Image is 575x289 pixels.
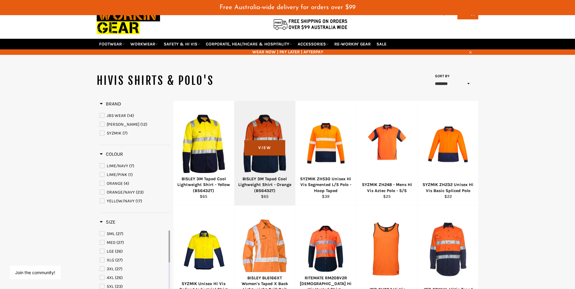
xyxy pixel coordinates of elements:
span: (7) [122,131,128,136]
span: MED [107,240,115,245]
span: (27) [116,240,124,245]
span: Free Australia-wide delivery for orders over $99 [219,4,356,11]
img: SYZMIK ZW122 Unisex Hi Vis Spliced Industrial Shirt - Workin Gear [181,217,227,281]
span: (7) [129,163,134,168]
a: ORANGE/NAVY [100,189,170,196]
a: SYZMIK ZH248 - Mens Hi Vis Aztec Polo - S/S - Workin' Gear SYZMIK ZH248 - Mens Hi Vis Aztec Polo ... [356,101,417,206]
span: ORANGE [107,181,123,186]
button: Join the community! [15,270,55,275]
span: LGE [107,249,114,254]
a: SML [100,231,167,237]
div: SYZMIK ZH530 Unisex Hi Vis Segmented L/S Polo - Hoop Taped [299,176,353,194]
img: SYZMIK ZH232 Unisex Hi Vis Basic Spliced Polo - Workin' Gear [425,112,471,176]
img: SYZMIK ZH530 Unisex Hi Vis Segmented L/S Polo - Hoop Taped - Workin' Gear [303,121,349,167]
span: (14) [127,113,134,118]
span: (4) [124,181,129,186]
a: YELLOW/NAVY [100,198,170,204]
span: (17) [135,198,142,204]
span: (26) [115,249,123,254]
a: SAFETY & HI VIS [161,39,202,49]
img: RITEMATE RM208V2R Ladies Hi Vis Vented Shirt - Workin Gear [303,224,349,274]
img: Workin Gear leaders in Workwear, Safety Boots, PPE, Uniforms. Australia's No.1 in Workwear [97,4,160,38]
h3: Brand [100,101,121,107]
a: ACCESSORIES [295,39,331,49]
a: XLG [100,257,167,264]
a: JBS WEAR [100,112,170,119]
span: (23) [115,284,123,289]
span: View [244,140,285,155]
span: XLG [107,257,114,263]
a: 4XL [100,274,167,281]
img: JB'S 6DNWL HiVis Taped L/S Shirt Lightweight - Workin' Gear [425,221,471,277]
a: LIME/NAVY [100,163,170,169]
label: Sort by [433,74,450,79]
a: SYZMIK [100,130,170,137]
span: YELLOW/NAVY [107,198,135,204]
span: (27) [115,257,123,263]
span: 3XL [107,266,114,271]
span: (12) [140,122,147,127]
span: (1) [128,172,133,177]
a: MED [100,239,167,246]
div: SYZMIK ZH248 - Mens Hi Vis Aztec Polo - S/S [360,182,414,194]
div: BISLEY 3M Taped Cool Lightweight Shirt - Yellow (BS6432T) [177,176,230,194]
div: $39 [299,194,353,199]
span: (27) [116,231,123,236]
span: (26) [115,275,123,280]
span: ORANGE/NAVY [107,190,135,195]
a: 3XL [100,266,167,272]
span: 5XL [107,284,114,289]
a: LIME/PINK [100,171,170,178]
img: BISLEY BL6166XT Women's Taped X Back Lightweight Drill Rail Shirt - Workin Gear [242,218,288,279]
span: [PERSON_NAME] [107,122,139,127]
span: LIME/PINK [107,172,127,177]
a: ORANGE [100,180,170,187]
span: 4XL [107,275,114,280]
div: BISLEY 3M Taped Cool Lighweight Shirt - Orange (BS6432T) [238,176,292,194]
span: SML [107,231,115,236]
span: LIME/NAVY [107,163,128,168]
span: (23) [136,190,144,195]
img: Flat $9.95 shipping Australia wide [272,18,348,31]
div: $22 [421,194,475,199]
a: SYZMIK ZH232 Unisex Hi Vis Basic Spliced Polo - Workin' Gear SYZMIK ZH232 Unisex Hi Vis Basic Spl... [417,101,479,206]
div: SYZMIK ZH232 Unisex Hi Vis Basic Spliced Polo [421,182,475,194]
img: SYZMIK ZH248 - Mens Hi Vis Aztec Polo - S/S - Workin' Gear [364,112,410,176]
a: CORPORATE, HEALTHCARE & HOSPITALITY [203,39,294,49]
h3: Size [100,219,115,225]
a: LGE [100,248,167,255]
img: BISLEY BS6432T 3M Taped Cool Lightweight Shirt - Yellow - Workin' Gear [181,114,227,174]
a: BISLEY [100,121,170,128]
span: JBS WEAR [107,113,126,118]
a: SALE [374,39,389,49]
h1: HIVIS SHIRTS & POLO'S [97,73,288,88]
img: JB'S 6HCS4 Hi Vis Contrast Singlet - Workin' Gear [364,221,410,277]
span: SYZMIK [107,131,122,136]
a: RE-WORKIN' GEAR [332,39,373,49]
a: BISLEY BS6432T 3M Taped Cool Lightweight Shirt - Yellow - Workin' Gear BISLEY 3M Taped Cool Light... [173,101,234,206]
a: FOOTWEAR [97,39,127,49]
span: WEAR NOW | PAY LATER | AFTERPAY [97,49,479,55]
div: $65 [177,194,230,199]
span: (27) [115,266,122,271]
div: $25 [360,194,414,199]
a: SYZMIK ZH530 Unisex Hi Vis Segmented L/S Polo - Hoop Taped - Workin' Gear SYZMIK ZH530 Unisex Hi ... [295,101,356,206]
h3: Colour [100,151,123,157]
a: WORKWEAR [128,39,160,49]
a: BISLEY BS6432T 3M Taped Cool Lighweight Shirt - Orange - Workin' Gear BISLEY 3M Taped Cool Lighwe... [234,101,295,206]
